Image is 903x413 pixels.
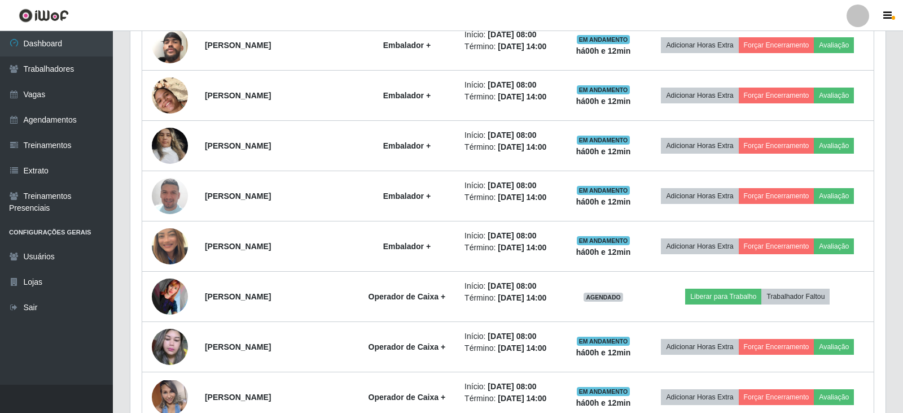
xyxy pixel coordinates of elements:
strong: Operador de Caixa + [369,292,446,301]
button: Avaliação [814,389,854,405]
img: 1755575109305.jpeg [152,214,188,279]
strong: Operador de Caixa + [369,393,446,402]
time: [DATE] 08:00 [488,30,536,39]
button: Forçar Encerramento [739,238,814,254]
time: [DATE] 14:00 [498,344,546,353]
li: Início: [464,230,558,242]
button: Avaliação [814,339,854,355]
span: EM ANDAMENTO [577,35,630,44]
strong: [PERSON_NAME] [205,141,271,150]
span: AGENDADO [584,293,623,302]
img: 1651545393284.jpeg [152,279,188,315]
img: 1742564101820.jpeg [152,63,188,128]
button: Forçar Encerramento [739,138,814,154]
img: 1634907805222.jpeg [152,323,188,371]
li: Início: [464,29,558,41]
span: EM ANDAMENTO [577,236,630,245]
button: Adicionar Horas Extra [661,37,738,53]
time: [DATE] 08:00 [488,281,536,290]
time: [DATE] 14:00 [498,394,546,403]
strong: [PERSON_NAME] [205,192,271,201]
button: Adicionar Horas Extra [661,88,738,103]
strong: [PERSON_NAME] [205,393,271,402]
time: [DATE] 08:00 [488,382,536,391]
strong: há 00 h e 12 min [576,46,631,55]
strong: [PERSON_NAME] [205,242,271,251]
strong: Embalador + [383,242,431,251]
li: Término: [464,141,558,153]
time: [DATE] 14:00 [498,42,546,51]
li: Término: [464,91,558,103]
strong: [PERSON_NAME] [205,342,271,351]
strong: há 00 h e 12 min [576,147,631,156]
strong: Embalador + [383,141,431,150]
span: EM ANDAMENTO [577,337,630,346]
button: Adicionar Horas Extra [661,339,738,355]
img: 1741962019779.jpeg [152,13,188,77]
li: Término: [464,41,558,53]
button: Adicionar Horas Extra [661,389,738,405]
strong: Embalador + [383,41,431,50]
time: [DATE] 14:00 [498,92,546,101]
img: 1744396836120.jpeg [152,121,188,169]
li: Início: [464,280,558,292]
strong: há 00 h e 12 min [576,97,631,106]
li: Início: [464,331,558,342]
li: Início: [464,381,558,393]
strong: há 00 h e 12 min [576,197,631,206]
img: CoreUI Logo [19,8,69,23]
li: Término: [464,393,558,405]
strong: [PERSON_NAME] [205,292,271,301]
button: Avaliação [814,238,854,254]
button: Avaliação [814,188,854,204]
time: [DATE] 08:00 [488,332,536,341]
button: Avaliação [814,37,854,53]
span: EM ANDAMENTO [577,136,630,145]
li: Término: [464,242,558,254]
button: Forçar Encerramento [739,339,814,355]
span: EM ANDAMENTO [577,387,630,396]
strong: Embalador + [383,91,431,100]
time: [DATE] 14:00 [498,142,546,151]
button: Liberar para Trabalho [685,289,761,305]
strong: [PERSON_NAME] [205,41,271,50]
strong: há 00 h e 12 min [576,247,631,257]
li: Término: [464,192,558,203]
button: Adicionar Horas Extra [661,238,738,254]
time: [DATE] 14:00 [498,293,546,302]
time: [DATE] 08:00 [488,80,536,89]
button: Avaliação [814,88,854,103]
time: [DATE] 14:00 [498,193,546,202]
button: Forçar Encerramento [739,88,814,103]
li: Início: [464,129,558,141]
time: [DATE] 08:00 [488,231,536,240]
strong: Embalador + [383,192,431,201]
button: Adicionar Horas Extra [661,188,738,204]
strong: [PERSON_NAME] [205,91,271,100]
time: [DATE] 14:00 [498,243,546,252]
li: Início: [464,180,558,192]
li: Início: [464,79,558,91]
li: Término: [464,342,558,354]
time: [DATE] 08:00 [488,181,536,190]
button: Forçar Encerramento [739,389,814,405]
img: 1748899512620.jpeg [152,164,188,228]
button: Adicionar Horas Extra [661,138,738,154]
strong: há 00 h e 12 min [576,398,631,407]
strong: há 00 h e 12 min [576,348,631,357]
li: Término: [464,292,558,304]
button: Forçar Encerramento [739,188,814,204]
strong: Operador de Caixa + [369,342,446,351]
span: EM ANDAMENTO [577,85,630,94]
button: Forçar Encerramento [739,37,814,53]
time: [DATE] 08:00 [488,131,536,140]
button: Trabalhador Faltou [761,289,830,305]
span: EM ANDAMENTO [577,186,630,195]
button: Avaliação [814,138,854,154]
